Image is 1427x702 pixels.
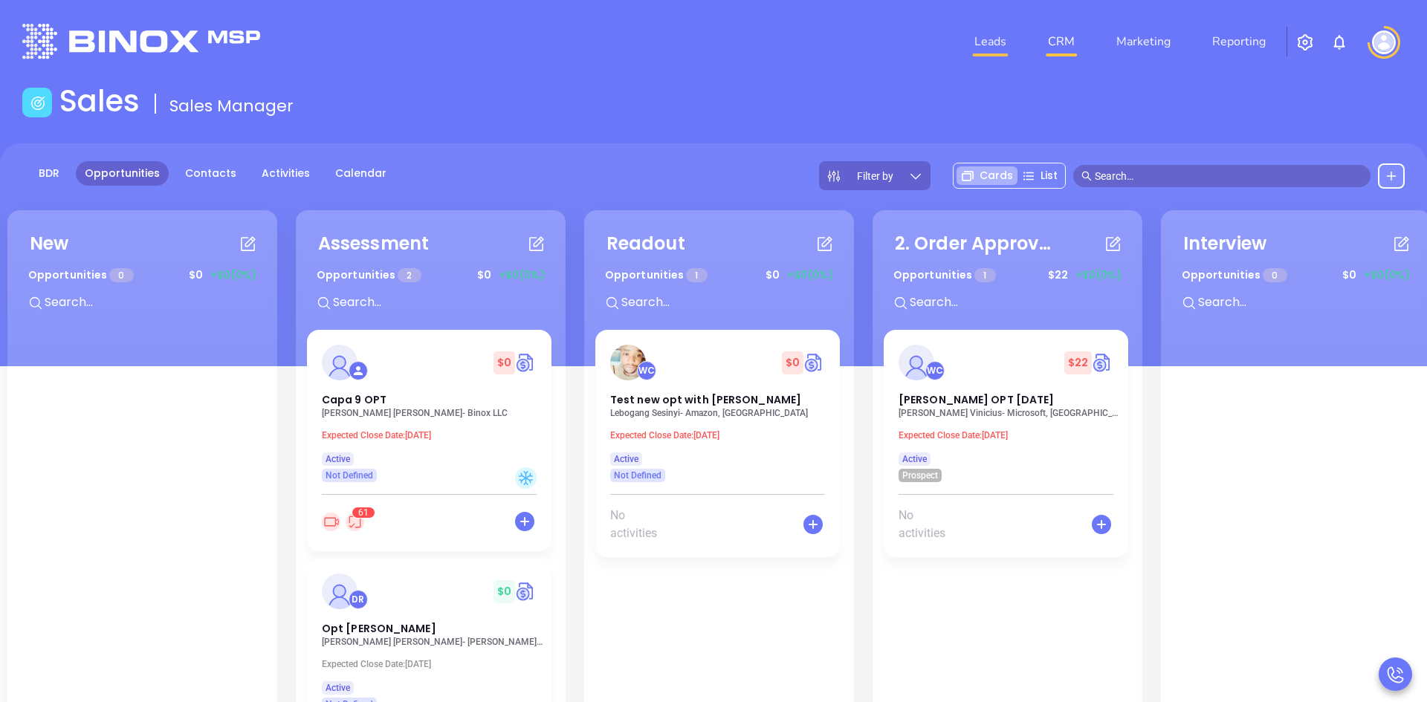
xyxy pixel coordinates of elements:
[19,221,266,330] div: NewOpportunities 0$0+$0(0%)
[782,351,803,374] span: $ 0
[614,467,661,484] span: Not Defined
[902,467,938,484] span: Prospect
[322,621,436,636] span: Opt Paul
[307,221,554,330] div: AssessmentOpportunities 2$0+$0(0%)
[1110,27,1177,56] a: Marketing
[1197,293,1420,312] input: Search...
[595,221,843,330] div: ReadoutOpportunities 1$0+$0(0%)
[637,361,656,380] div: Walter Contreras
[610,430,833,441] p: Expected Close Date: [DATE]
[762,264,783,287] span: $ 0
[595,330,843,565] div: profileWalter Contreras$0Circle dollarTest new opt with [PERSON_NAME]Lebogang Sesinyi- Amazon, [G...
[605,261,708,289] p: Opportunities
[515,580,537,602] img: Quote
[908,293,1131,312] input: Search...
[787,267,833,283] span: +$0 (0%)
[494,580,515,603] span: $ 0
[925,361,945,380] div: Walter Contreras
[253,161,319,186] a: Activities
[884,330,1128,482] a: profileWalter Contreras$22Circle dollar[PERSON_NAME] OPT [DATE][PERSON_NAME] Vinicius- Microsoft,...
[322,408,545,418] p: David Romero - Binox LLC
[857,171,893,181] span: Filter by
[322,659,545,669] p: Expected Close Date: [DATE]
[317,261,421,289] p: Opportunities
[610,408,833,418] p: Lebogang Sesinyi - Amazon, South Africa
[895,230,1058,257] div: 2. Order Approved
[473,264,495,287] span: $ 0
[893,261,996,289] p: Opportunities
[326,467,373,484] span: Not Defined
[169,94,294,117] span: Sales Manager
[349,590,368,609] div: David Romero
[352,507,375,518] sup: 61
[884,330,1131,565] div: profileWalter Contreras$22Circle dollar[PERSON_NAME] OPT [DATE][PERSON_NAME] Vinicius- Microsoft,...
[1339,264,1360,287] span: $ 0
[59,83,140,119] h1: Sales
[1372,30,1396,54] img: user
[210,267,256,283] span: +$0 (0%)
[398,268,421,282] span: 2
[606,230,685,257] div: Readout
[1044,264,1072,287] span: $ 22
[1095,168,1362,184] input: Search…
[902,451,927,467] span: Active
[494,351,515,374] span: $ 0
[610,345,646,380] img: Test new opt with kevin
[515,351,537,374] img: Quote
[1296,33,1314,51] img: iconSetting
[322,430,545,441] p: Expected Close Date: [DATE]
[185,264,207,287] span: $ 0
[980,168,1013,183] span: Cards
[884,221,1131,330] div: 2. Order ApprovedOpportunities 1$22+$0(0%)
[1075,267,1122,283] span: +$0 (0%)
[326,161,395,186] a: Calendar
[322,345,357,380] img: Capa 9 OPT
[322,392,386,407] span: Capa 9 OPT
[176,161,245,186] a: Contacts
[1172,221,1420,330] div: InterviewOpportunities 0$0+$0(0%)
[30,161,68,186] a: BDR
[307,330,551,482] a: profile $0Circle dollarCapa 9 OPT[PERSON_NAME] [PERSON_NAME]- Binox LLCExpected Close Date:[DATE]...
[1206,27,1272,56] a: Reporting
[1064,351,1092,374] span: $ 22
[803,351,825,374] img: Quote
[499,267,545,283] span: +$0 (0%)
[331,293,554,312] input: Search...
[326,680,350,696] span: Active
[363,507,369,518] span: 1
[322,637,545,647] p: Paul Amaden - Amaden Gay Agencies
[1081,171,1092,181] span: search
[686,268,707,282] span: 1
[318,230,429,257] div: Assessment
[1330,33,1348,51] img: iconNotification
[1263,268,1287,282] span: 0
[899,507,963,542] span: No activities
[610,392,801,407] span: Test new opt with kevin
[22,24,260,59] img: logo
[28,261,134,289] p: Opportunities
[620,293,843,312] input: Search...
[1364,267,1410,283] span: +$0 (0%)
[899,392,1054,407] span: Felipe OPT may 9
[307,330,554,559] div: profile $0Circle dollarCapa 9 OPT[PERSON_NAME] [PERSON_NAME]- Binox LLCExpected Close Date:[DATE]...
[968,27,1012,56] a: Leads
[322,573,357,609] img: Opt Paul
[326,451,350,467] span: Active
[614,451,638,467] span: Active
[1182,261,1287,289] p: Opportunities
[76,161,169,186] a: Opportunities
[43,293,266,312] input: Search...
[610,507,675,542] span: No activities
[899,345,934,380] img: Felipe OPT may 9
[899,408,1122,418] p: Felipe Vinicius - Microsoft, Brazil
[595,330,840,482] a: profileWalter Contreras$0Circle dollarTest new opt with [PERSON_NAME]Lebogang Sesinyi- Amazon, [G...
[515,467,537,489] div: Cold
[899,430,1122,441] p: Expected Close Date: [DATE]
[1092,351,1113,374] img: Quote
[358,507,363,518] span: 6
[30,230,68,257] div: New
